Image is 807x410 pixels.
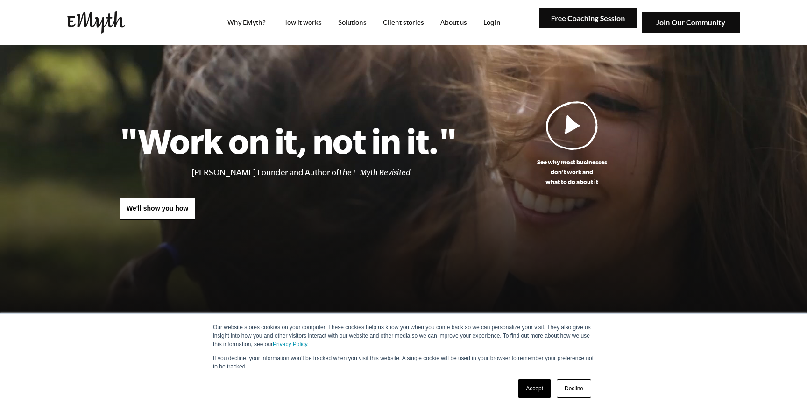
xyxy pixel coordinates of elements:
[456,101,687,187] a: See why most businessesdon't work andwhat to do about it
[273,341,307,347] a: Privacy Policy
[67,11,125,34] img: EMyth
[127,205,188,212] span: We'll show you how
[760,365,807,410] iframe: Chat Widget
[339,168,411,177] i: The E-Myth Revisited
[191,166,456,179] li: [PERSON_NAME] Founder and Author of
[642,12,740,33] img: Join Our Community
[539,8,637,29] img: Free Coaching Session
[546,101,598,150] img: Play Video
[120,198,195,220] a: We'll show you how
[213,323,594,348] p: Our website stores cookies on your computer. These cookies help us know you when you come back so...
[120,120,456,161] h1: "Work on it, not in it."
[557,379,591,398] a: Decline
[518,379,551,398] a: Accept
[456,157,687,187] p: See why most businesses don't work and what to do about it
[213,354,594,371] p: If you decline, your information won’t be tracked when you visit this website. A single cookie wi...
